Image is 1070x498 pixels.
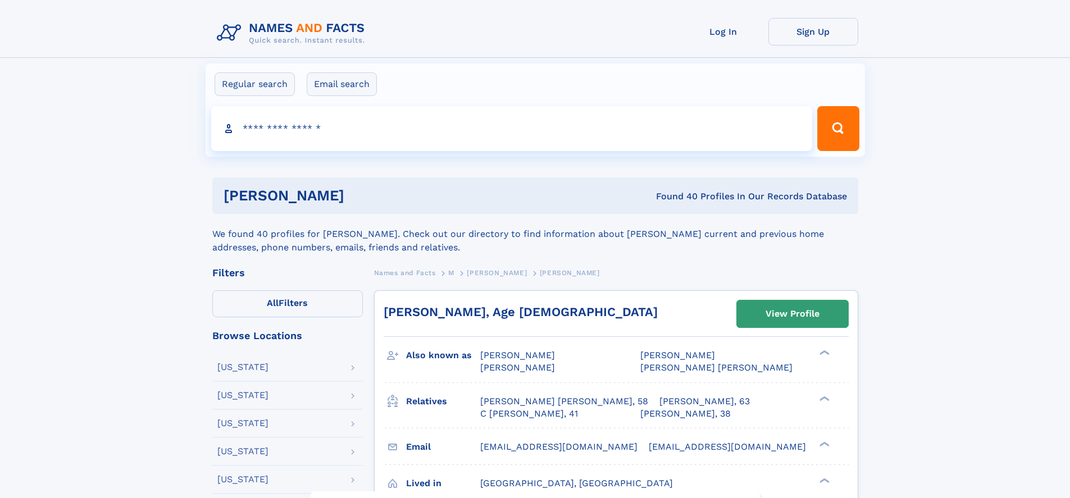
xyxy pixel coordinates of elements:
h3: Also known as [406,346,480,365]
img: Logo Names and Facts [212,18,374,48]
a: [PERSON_NAME] [467,266,527,280]
span: All [267,298,279,308]
div: [US_STATE] [217,391,268,400]
span: [PERSON_NAME] [640,350,715,360]
a: [PERSON_NAME] [PERSON_NAME], 58 [480,395,648,408]
span: [EMAIL_ADDRESS][DOMAIN_NAME] [649,441,806,452]
span: M [448,269,454,277]
div: Found 40 Profiles In Our Records Database [500,190,847,203]
label: Email search [307,72,377,96]
a: [PERSON_NAME], 38 [640,408,731,420]
div: We found 40 profiles for [PERSON_NAME]. Check out our directory to find information about [PERSON... [212,214,858,254]
h1: [PERSON_NAME] [224,189,500,203]
span: [EMAIL_ADDRESS][DOMAIN_NAME] [480,441,638,452]
a: View Profile [737,300,848,327]
label: Filters [212,290,363,317]
label: Regular search [215,72,295,96]
span: [PERSON_NAME] [PERSON_NAME] [640,362,793,373]
div: [US_STATE] [217,419,268,428]
div: Browse Locations [212,331,363,341]
span: [PERSON_NAME] [540,269,600,277]
div: ❯ [817,477,830,484]
h3: Email [406,437,480,456]
div: ❯ [817,440,830,447]
div: View Profile [766,301,819,327]
div: [US_STATE] [217,363,268,372]
a: [PERSON_NAME], 63 [659,395,750,408]
a: Log In [679,18,768,45]
input: search input [211,106,813,151]
div: ❯ [817,349,830,357]
a: C [PERSON_NAME], 41 [480,408,578,420]
span: [PERSON_NAME] [467,269,527,277]
span: [PERSON_NAME] [480,350,555,360]
a: Names and Facts [374,266,436,280]
span: [PERSON_NAME] [480,362,555,373]
span: [GEOGRAPHIC_DATA], [GEOGRAPHIC_DATA] [480,478,673,488]
a: Sign Up [768,18,858,45]
div: [US_STATE] [217,447,268,456]
div: ❯ [817,395,830,402]
div: Filters [212,268,363,278]
a: [PERSON_NAME], Age [DEMOGRAPHIC_DATA] [384,305,658,319]
div: [US_STATE] [217,475,268,484]
a: M [448,266,454,280]
button: Search Button [817,106,859,151]
h3: Lived in [406,474,480,493]
h3: Relatives [406,392,480,411]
